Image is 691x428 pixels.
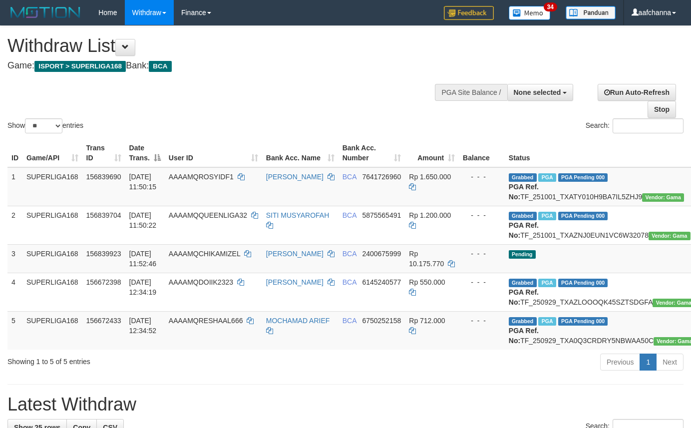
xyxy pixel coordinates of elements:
[656,354,684,371] a: Next
[22,139,82,167] th: Game/API: activate to sort column ascending
[339,139,405,167] th: Bank Acc. Number: activate to sort column ascending
[129,173,157,191] span: [DATE] 11:50:15
[86,317,121,325] span: 156672433
[409,250,444,268] span: Rp 10.175.770
[509,183,539,201] b: PGA Ref. No:
[463,277,501,287] div: - - -
[538,173,556,182] span: Marked by aafsoycanthlai
[129,317,157,335] span: [DATE] 12:34:52
[409,173,451,181] span: Rp 1.650.000
[409,317,445,325] span: Rp 712.000
[648,101,676,118] a: Stop
[558,317,608,326] span: PGA Pending
[538,279,556,287] span: Marked by aafsoycanthlai
[642,193,684,202] span: Vendor URL: https://trx31.1velocity.biz
[22,273,82,311] td: SUPERLIGA168
[266,211,330,219] a: SITI MUSYAROFAH
[7,273,22,311] td: 4
[600,354,640,371] a: Previous
[22,244,82,273] td: SUPERLIGA168
[507,84,574,101] button: None selected
[266,250,324,258] a: [PERSON_NAME]
[558,279,608,287] span: PGA Pending
[509,6,551,20] img: Button%20Memo.svg
[25,118,62,133] select: Showentries
[343,278,356,286] span: BCA
[22,167,82,206] td: SUPERLIGA168
[129,211,157,229] span: [DATE] 11:50:22
[444,6,494,20] img: Feedback.jpg
[266,278,324,286] a: [PERSON_NAME]
[169,317,243,325] span: AAAAMQRESHAAL666
[509,279,537,287] span: Grabbed
[7,139,22,167] th: ID
[649,232,691,240] span: Vendor URL: https://trx31.1velocity.biz
[509,317,537,326] span: Grabbed
[266,317,330,325] a: MOCHAMAD ARIEF
[362,317,401,325] span: Copy 6750252158 to clipboard
[343,211,356,219] span: BCA
[169,250,240,258] span: AAAAMQCHIKAMIZEL
[7,36,451,56] h1: Withdraw List
[343,317,356,325] span: BCA
[463,316,501,326] div: - - -
[7,206,22,244] td: 2
[640,354,657,371] a: 1
[509,327,539,345] b: PGA Ref. No:
[22,206,82,244] td: SUPERLIGA168
[538,212,556,220] span: Marked by aafsoycanthlai
[34,61,126,72] span: ISPORT > SUPERLIGA168
[509,221,539,239] b: PGA Ref. No:
[538,317,556,326] span: Marked by aafsoycanthlai
[463,249,501,259] div: - - -
[509,250,536,259] span: Pending
[362,278,401,286] span: Copy 6145240577 to clipboard
[169,278,233,286] span: AAAAMQDOIIK2323
[129,250,157,268] span: [DATE] 11:52:46
[86,211,121,219] span: 156839704
[435,84,507,101] div: PGA Site Balance /
[566,6,616,19] img: panduan.png
[409,278,445,286] span: Rp 550.000
[343,173,356,181] span: BCA
[509,173,537,182] span: Grabbed
[463,172,501,182] div: - - -
[7,167,22,206] td: 1
[165,139,262,167] th: User ID: activate to sort column ascending
[558,173,608,182] span: PGA Pending
[262,139,339,167] th: Bank Acc. Name: activate to sort column ascending
[459,139,505,167] th: Balance
[82,139,125,167] th: Trans ID: activate to sort column ascending
[169,173,234,181] span: AAAAMQROSYIDF1
[343,250,356,258] span: BCA
[544,2,557,11] span: 34
[7,118,83,133] label: Show entries
[509,212,537,220] span: Grabbed
[514,88,561,96] span: None selected
[509,288,539,306] b: PGA Ref. No:
[586,118,684,133] label: Search:
[169,211,247,219] span: AAAAMQQUEENLIGA32
[409,211,451,219] span: Rp 1.200.000
[362,211,401,219] span: Copy 5875565491 to clipboard
[86,250,121,258] span: 156839923
[463,210,501,220] div: - - -
[558,212,608,220] span: PGA Pending
[598,84,676,101] a: Run Auto-Refresh
[86,278,121,286] span: 156672398
[7,244,22,273] td: 3
[22,311,82,350] td: SUPERLIGA168
[266,173,324,181] a: [PERSON_NAME]
[7,353,281,367] div: Showing 1 to 5 of 5 entries
[7,311,22,350] td: 5
[7,5,83,20] img: MOTION_logo.png
[149,61,171,72] span: BCA
[405,139,459,167] th: Amount: activate to sort column ascending
[125,139,165,167] th: Date Trans.: activate to sort column descending
[362,250,401,258] span: Copy 2400675999 to clipboard
[7,61,451,71] h4: Game: Bank:
[613,118,684,133] input: Search:
[362,173,401,181] span: Copy 7641726960 to clipboard
[86,173,121,181] span: 156839690
[7,395,684,415] h1: Latest Withdraw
